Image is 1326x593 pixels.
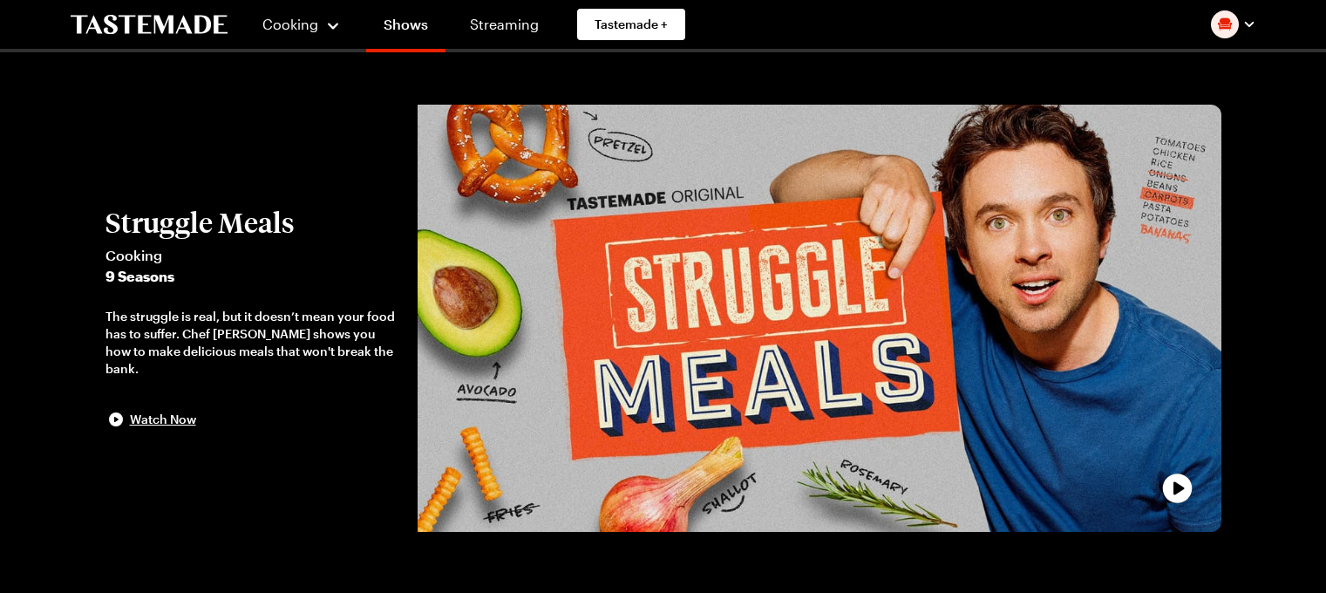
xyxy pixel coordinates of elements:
[130,411,196,428] span: Watch Now
[595,16,668,33] span: Tastemade +
[105,308,400,378] div: The struggle is real, but it doesn’t mean your food has to suffer. Chef [PERSON_NAME] shows you h...
[577,9,685,40] a: Tastemade +
[71,15,228,35] a: To Tastemade Home Page
[1211,10,1256,38] button: Profile picture
[366,3,445,52] a: Shows
[262,16,318,32] span: Cooking
[105,207,400,430] button: Struggle MealsCooking9 SeasonsThe struggle is real, but it doesn’t mean your food has to suffer. ...
[1211,10,1239,38] img: Profile picture
[418,105,1221,532] button: play trailer
[105,207,400,238] h2: Struggle Meals
[105,266,400,287] span: 9 Seasons
[418,105,1221,532] img: Struggle Meals
[262,3,342,45] button: Cooking
[105,245,400,266] span: Cooking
